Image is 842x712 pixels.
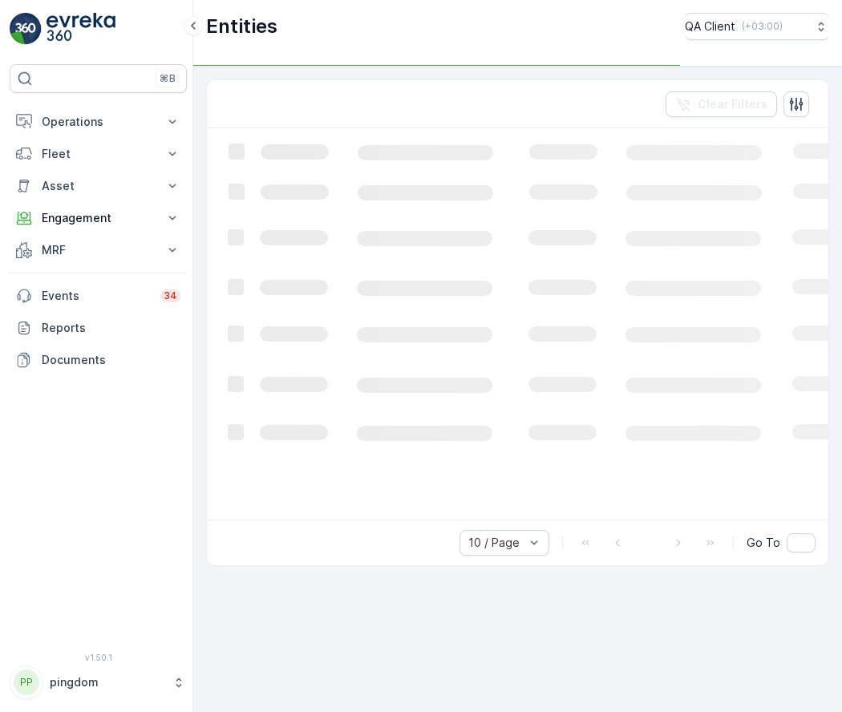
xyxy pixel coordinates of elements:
[42,178,155,194] p: Asset
[10,202,187,234] button: Engagement
[160,72,176,85] p: ⌘B
[42,242,155,258] p: MRF
[42,114,155,130] p: Operations
[666,91,777,117] button: Clear Filters
[685,13,829,40] button: QA Client(+03:00)
[42,288,151,304] p: Events
[10,170,187,202] button: Asset
[10,665,187,699] button: PPpingdom
[50,674,164,690] p: pingdom
[42,352,180,368] p: Documents
[10,312,187,344] a: Reports
[42,146,155,162] p: Fleet
[685,18,735,34] p: QA Client
[742,20,783,33] p: ( +03:00 )
[10,138,187,170] button: Fleet
[10,234,187,266] button: MRF
[42,210,155,226] p: Engagement
[10,280,187,312] a: Events34
[698,96,767,112] p: Clear Filters
[10,13,42,45] img: logo
[14,670,39,695] div: PP
[10,106,187,138] button: Operations
[747,535,780,551] span: Go To
[10,653,187,662] span: v 1.50.1
[164,289,177,302] p: 34
[206,14,277,39] p: Entities
[42,320,180,336] p: Reports
[10,344,187,376] a: Documents
[47,13,115,45] img: logo_light-DOdMpM7g.png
